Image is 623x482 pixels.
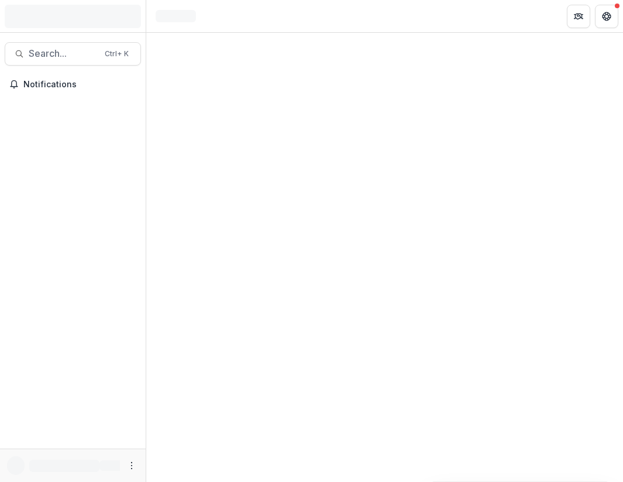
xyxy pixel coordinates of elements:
button: More [125,459,139,473]
nav: breadcrumb [151,8,201,25]
button: Get Help [595,5,618,28]
button: Notifications [5,75,141,94]
button: Partners [567,5,590,28]
span: Notifications [23,80,136,90]
div: Ctrl + K [102,47,131,60]
span: Search... [29,48,98,59]
button: Search... [5,42,141,66]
